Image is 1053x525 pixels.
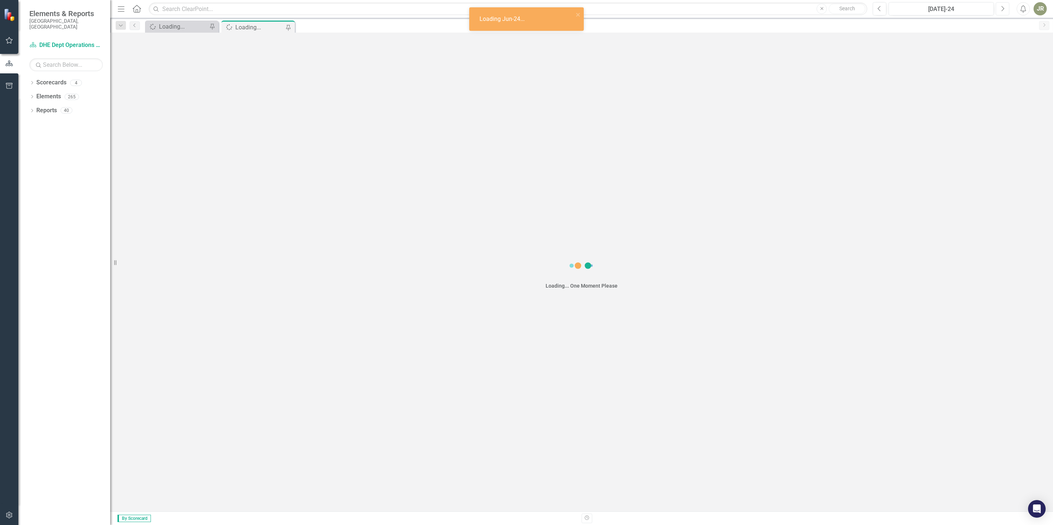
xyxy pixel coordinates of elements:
[65,94,79,100] div: 265
[829,4,865,14] button: Search
[117,515,151,522] span: By Scorecard
[4,8,17,21] img: ClearPoint Strategy
[1034,2,1047,15] button: JR
[29,41,103,50] a: DHE Dept Operations PM Scorecard
[891,5,991,14] div: [DATE]-24
[889,2,994,15] button: [DATE]-24
[61,107,72,114] div: 40
[235,23,284,32] div: Loading...
[149,3,867,15] input: Search ClearPoint...
[29,9,103,18] span: Elements & Reports
[480,15,526,23] div: Loading Jun-24...
[36,79,66,87] a: Scorecards
[147,22,207,31] a: Loading...
[839,6,855,11] span: Search
[29,18,103,30] small: [GEOGRAPHIC_DATA], [GEOGRAPHIC_DATA]
[36,106,57,115] a: Reports
[36,92,61,101] a: Elements
[576,10,581,19] button: close
[70,80,82,86] div: 4
[159,22,207,31] div: Loading...
[546,282,618,289] div: Loading... One Moment Please
[29,58,103,71] input: Search Below...
[1028,500,1046,518] div: Open Intercom Messenger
